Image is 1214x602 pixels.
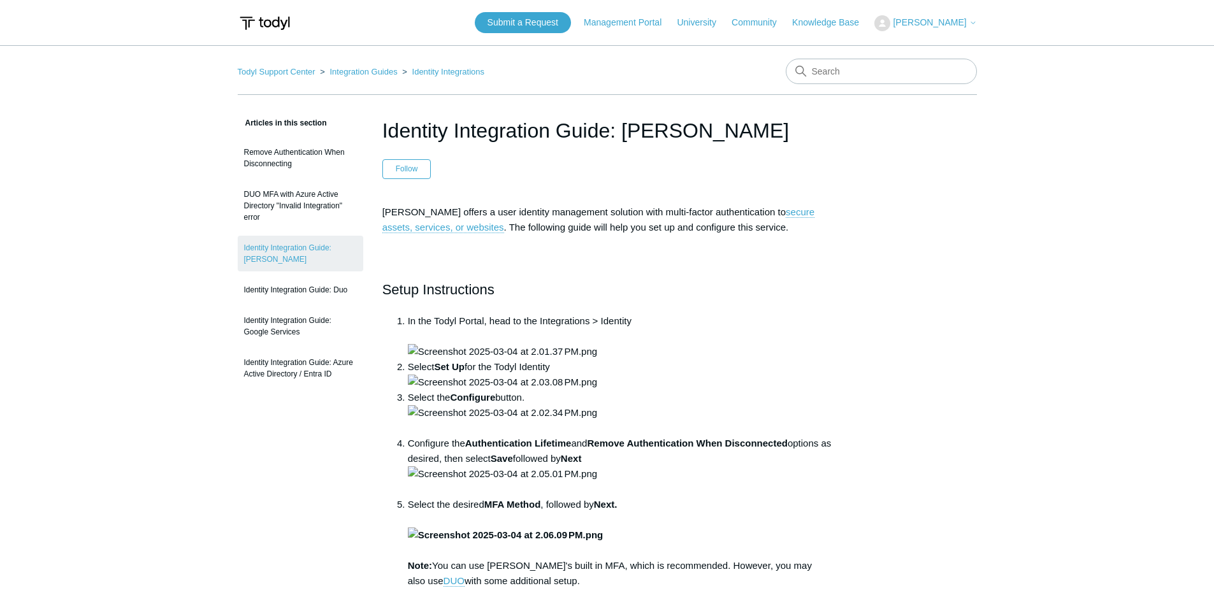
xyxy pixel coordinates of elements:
[792,16,872,29] a: Knowledge Base
[408,344,597,359] img: Screenshot 2025-03-04 at 2.01.37 PM.png
[408,405,597,420] img: Screenshot 2025-03-04 at 2.02.34 PM.png
[874,15,976,31] button: [PERSON_NAME]
[238,11,292,35] img: Todyl Support Center Help Center home page
[382,278,832,301] h2: Setup Instructions
[475,12,571,33] a: Submit a Request
[238,182,363,229] a: DUO MFA with Azure Active Directory "Invalid Integration" error
[465,438,572,448] strong: Authentication Lifetime
[786,59,977,84] input: Search
[238,350,363,386] a: Identity Integration Guide: Azure Active Directory / Entra ID
[484,499,541,510] strong: MFA Method
[408,499,618,540] strong: Next.
[238,140,363,176] a: Remove Authentication When Disconnecting
[317,67,400,76] li: Integration Guides
[434,361,465,372] strong: Set Up
[450,392,495,403] strong: Configure
[238,67,318,76] li: Todyl Support Center
[408,359,832,390] li: Select for the Todyl Identity
[382,204,832,235] p: [PERSON_NAME] offers a user identity management solution with multi-factor authentication to . Th...
[412,67,484,76] a: Identity Integrations
[408,375,597,390] img: Screenshot 2025-03-04 at 2.03.08 PM.png
[238,278,363,302] a: Identity Integration Guide: Duo
[238,308,363,344] a: Identity Integration Guide: Google Services
[382,159,431,178] button: Follow Article
[238,67,315,76] a: Todyl Support Center
[561,453,582,464] strong: Next
[408,390,832,436] li: Select the button.
[444,575,465,587] a: DUO
[408,436,832,497] li: Configure the and options as desired, then select followed by
[584,16,674,29] a: Management Portal
[382,115,832,146] h1: Identity Integration Guide: Todyl
[491,453,513,464] strong: Save
[732,16,790,29] a: Community
[893,17,966,27] span: [PERSON_NAME]
[382,206,814,233] a: secure assets, services, or websites
[408,527,603,543] img: Screenshot 2025-03-04 at 2.06.09 PM.png
[238,236,363,271] a: Identity Integration Guide: [PERSON_NAME]
[677,16,728,29] a: University
[587,438,787,448] strong: Remove Authentication When Disconnected
[400,67,484,76] li: Identity Integrations
[238,118,327,127] span: Articles in this section
[329,67,397,76] a: Integration Guides
[408,313,832,359] li: In the Todyl Portal, head to the Integrations > Identity
[408,466,597,482] img: Screenshot 2025-03-04 at 2.05.01 PM.png
[408,560,432,571] strong: Note:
